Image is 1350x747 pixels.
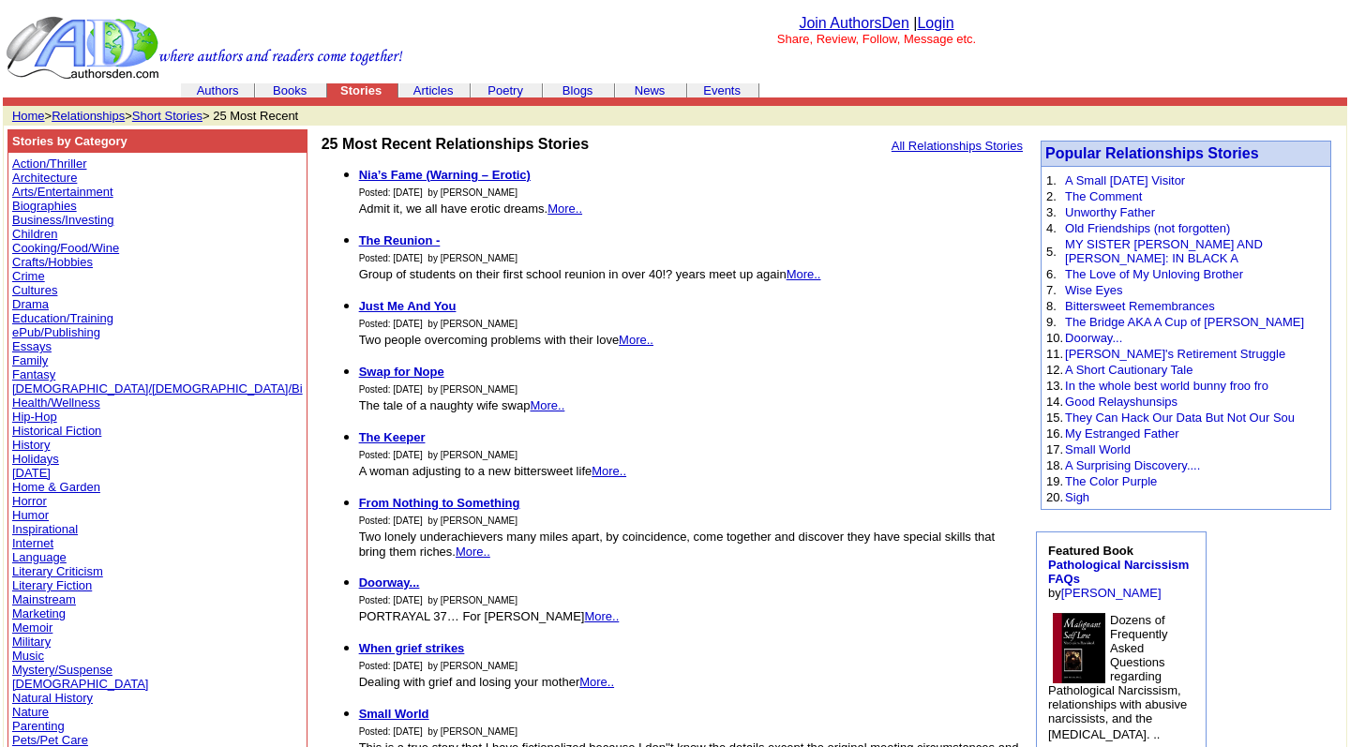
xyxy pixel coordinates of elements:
[359,202,582,216] font: Admit it, we all have erotic dreams.
[12,635,51,649] a: Military
[470,90,471,91] img: cleardot.gif
[12,424,101,438] a: Historical Fiction
[359,707,429,721] a: Small World
[1046,490,1063,504] font: 20.
[1065,221,1230,235] a: Old Friendships (not forgotten)
[12,606,66,620] a: Marketing
[1065,347,1285,361] a: [PERSON_NAME]'s Retirement Struggle
[12,109,45,123] a: Home
[359,496,520,510] a: From Nothing to Something
[397,90,398,91] img: cleardot.gif
[255,90,256,91] img: cleardot.gif
[1065,205,1155,219] a: Unworthy Father
[1046,347,1063,361] font: 11.
[1065,474,1157,488] a: The Color Purple
[892,139,1023,153] a: All Relationships Stories
[12,620,52,635] a: Memoir
[359,595,517,605] font: Posted: [DATE] by [PERSON_NAME]
[359,726,517,737] font: Posted: [DATE] by [PERSON_NAME]
[12,564,103,578] a: Literary Criticism
[359,398,565,412] font: The tale of a naughty wife swap
[777,32,976,46] font: Share, Review, Follow, Message etc.
[12,269,45,283] a: Crime
[542,90,543,91] img: cleardot.gif
[359,319,517,329] font: Posted: [DATE] by [PERSON_NAME]
[12,466,51,480] a: [DATE]
[12,578,92,592] a: Literary Fiction
[359,675,614,689] font: Dealing with grief and losing your mother
[579,675,614,689] a: More..
[799,15,908,31] a: Join AuthorsDen
[584,609,619,623] a: More..
[12,311,113,325] a: Education/Training
[1065,189,1142,203] a: The Comment
[12,199,77,213] a: Biographies
[1065,267,1243,281] a: The Love of My Unloving Brother
[12,367,55,381] a: Fantasy
[359,187,517,198] font: Posted: [DATE] by [PERSON_NAME]
[183,90,184,91] img: cleardot.gif
[359,267,821,281] font: Group of students on their first school reunion in over 40!? years meet up again
[340,83,382,97] b: Stories
[359,253,517,263] font: Posted: [DATE] by [PERSON_NAME]
[12,508,49,522] a: Humor
[12,255,93,269] a: Crafts/Hobbies
[1065,458,1200,472] a: A Surprising Discovery....
[1065,395,1177,409] a: Good Relayshunsips
[197,83,239,97] a: Authors
[359,233,441,247] a: The Reunion -
[1046,245,1057,259] font: 5.
[254,90,255,91] img: cleardot.gif
[687,90,688,91] img: cleardot.gif
[1065,237,1263,265] a: MY SISTER [PERSON_NAME] AND [PERSON_NAME]: IN BLACK A
[12,134,127,148] b: Stories by Category
[12,677,148,691] a: [DEMOGRAPHIC_DATA]
[359,641,465,655] b: When grief strikes
[12,663,112,677] a: Mystery/Suspense
[12,325,100,339] a: ePub/Publishing
[12,691,93,705] a: Natural History
[12,733,88,747] a: Pets/Pet Care
[1065,490,1089,504] a: Sigh
[614,90,615,91] img: cleardot.gif
[12,381,303,396] a: [DEMOGRAPHIC_DATA]/[DEMOGRAPHIC_DATA]/Bi
[1046,474,1063,488] font: 19.
[1344,99,1345,104] img: cleardot.gif
[686,90,687,91] img: cleardot.gif
[530,398,564,412] a: More..
[359,515,517,526] font: Posted: [DATE] by [PERSON_NAME]
[1046,299,1057,313] font: 8.
[322,136,589,152] b: 25 Most Recent Relationships Stories
[1053,613,1105,683] img: 7231.JPG
[52,109,125,123] a: Relationships
[635,83,666,97] a: News
[1048,544,1189,600] font: by
[12,227,57,241] a: Children
[1045,145,1259,161] a: Popular Relationships Stories
[359,575,420,590] b: Doorway...
[12,185,113,199] a: Arts/Entertainment
[12,592,76,606] a: Mainstream
[359,168,531,182] a: Nia’s Fame (Warning – Erotic)
[359,530,996,559] font: Two lonely underachievers many miles apart, by coincidence, come together and discover they have ...
[619,333,653,347] a: More..
[787,267,821,281] a: More..
[359,384,517,395] font: Posted: [DATE] by [PERSON_NAME]
[1065,173,1185,187] a: A Small [DATE] Visitor
[359,430,426,444] a: The Keeper
[326,90,327,91] img: cleardot.gif
[359,365,444,379] a: Swap for Nope
[1046,395,1063,409] font: 14.
[413,83,454,97] a: Articles
[1046,205,1057,219] font: 3.
[12,719,65,733] a: Parenting
[12,550,67,564] a: Language
[1065,331,1122,345] a: Doorway...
